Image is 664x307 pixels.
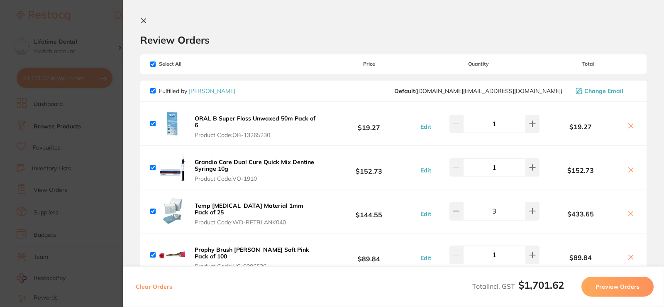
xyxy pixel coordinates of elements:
img: bW55YWV0ZQ [159,154,186,181]
b: $19.27 [320,116,417,131]
b: $89.84 [320,247,417,263]
b: $1,701.62 [518,279,564,291]
b: $144.55 [320,204,417,219]
button: Temp [MEDICAL_DATA] Material 1mm Pack of 25 Product Code:WD-RETBLANK040 [192,202,320,226]
b: $19.27 [539,123,622,130]
span: customer.care@henryschein.com.au [394,88,562,94]
b: Grandio Core Dual Cure Quick Mix Dentine Syringe 10g [195,158,314,172]
button: Edit [418,167,434,174]
b: Temp [MEDICAL_DATA] Material 1mm Pack of 25 [195,202,303,216]
b: Default [394,87,415,95]
button: Preview Orders [581,277,654,297]
span: Total [539,61,637,67]
button: Clear Orders [133,277,175,297]
button: Edit [418,123,434,130]
span: Select All [150,61,233,67]
b: ORAL B Super Floss Unwaxed 50m Pack of 6 [195,115,315,129]
button: ORAL B Super Floss Unwaxed 50m Pack of 6 Product Code:OB-13265230 [192,115,320,139]
span: Quantity [418,61,539,67]
img: ODlsY2twdg [159,198,186,224]
span: Product Code: VO-1910 [195,175,318,182]
button: Change Email [573,87,637,95]
span: Price [320,61,417,67]
button: Edit [418,254,434,262]
b: $89.84 [539,254,622,261]
span: Total Incl. GST [472,282,564,290]
img: NDN2amt6YQ [159,242,186,268]
span: Product Code: HS-9006526 [195,263,318,270]
span: Product Code: OB-13265230 [195,132,318,138]
button: Edit [418,210,434,218]
button: Prophy Brush [PERSON_NAME] Soft Pink Pack of 100 Product Code:HS-9006526 [192,246,320,270]
button: Grandio Core Dual Cure Quick Mix Dentine Syringe 10g Product Code:VO-1910 [192,158,320,182]
p: Fulfilled by [159,88,235,94]
b: Prophy Brush [PERSON_NAME] Soft Pink Pack of 100 [195,246,309,260]
b: $152.73 [539,167,622,174]
a: [PERSON_NAME] [189,87,235,95]
b: $152.73 [320,160,417,175]
h2: Review Orders [140,34,647,46]
img: dGZsZGs1Nw [159,111,186,137]
span: Change Email [584,88,623,94]
span: Product Code: WD-RETBLANK040 [195,219,318,226]
b: $433.65 [539,210,622,218]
